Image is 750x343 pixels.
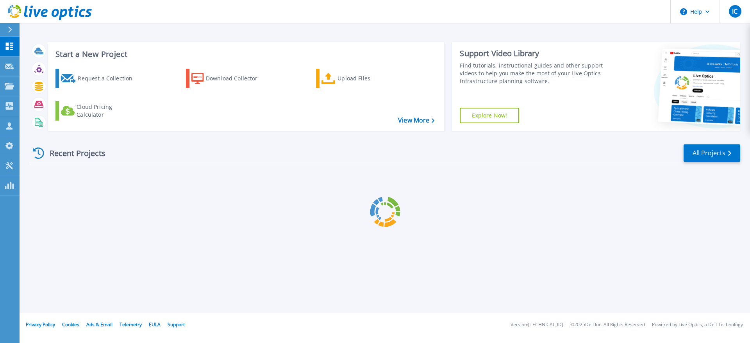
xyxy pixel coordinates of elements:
[55,50,434,59] h3: Start a New Project
[732,8,737,14] span: IC
[77,103,139,119] div: Cloud Pricing Calculator
[120,321,142,328] a: Telemetry
[460,48,607,59] div: Support Video Library
[337,71,400,86] div: Upload Files
[78,71,140,86] div: Request a Collection
[149,321,161,328] a: EULA
[652,322,743,327] li: Powered by Live Optics, a Dell Technology
[62,321,79,328] a: Cookies
[55,69,143,88] a: Request a Collection
[684,144,740,162] a: All Projects
[460,62,607,85] div: Find tutorials, instructional guides and other support videos to help you make the most of your L...
[570,322,645,327] li: © 2025 Dell Inc. All Rights Reserved
[55,101,143,121] a: Cloud Pricing Calculator
[511,322,563,327] li: Version: [TECHNICAL_ID]
[460,108,519,123] a: Explore Now!
[206,71,268,86] div: Download Collector
[30,144,116,163] div: Recent Projects
[398,117,434,124] a: View More
[186,69,273,88] a: Download Collector
[26,321,55,328] a: Privacy Policy
[86,321,112,328] a: Ads & Email
[168,321,185,328] a: Support
[316,69,403,88] a: Upload Files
